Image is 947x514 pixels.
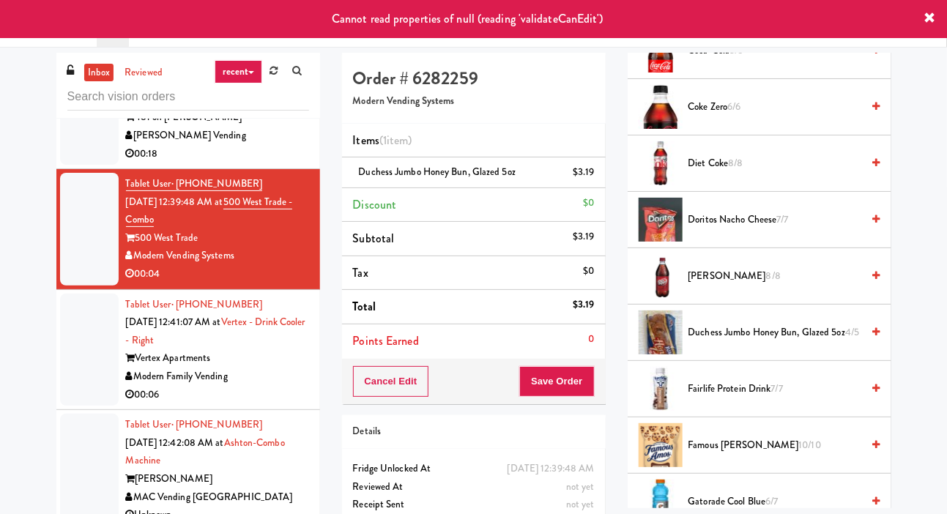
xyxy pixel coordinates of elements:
[573,228,595,246] div: $3.19
[56,290,320,411] li: Tablet User· [PHONE_NUMBER][DATE] 12:41:07 AM atVertex - Drink Cooler - RightVertex ApartmentsMod...
[688,324,862,342] span: Duchess Jumbo Honey Bun, Glazed 5oz
[126,349,309,368] div: Vertex Apartments
[353,298,376,315] span: Total
[126,145,309,163] div: 00:18
[688,380,862,398] span: Fairlife Protein Drink
[126,368,309,386] div: Modern Family Vending
[765,494,778,508] span: 6/7
[67,83,309,111] input: Search vision orders
[126,315,221,329] span: [DATE] 12:41:07 AM at
[683,267,880,286] div: [PERSON_NAME]8/8
[573,163,595,182] div: $3.19
[126,176,263,191] a: Tablet User· [PHONE_NUMBER]
[353,96,595,107] h5: Modern Vending Systems
[171,417,263,431] span: · [PHONE_NUMBER]
[683,493,880,511] div: Gatorade Cool Blue6/7
[508,460,595,478] div: [DATE] 12:39:48 AM
[353,196,397,213] span: Discount
[688,493,862,511] span: Gatorade Cool Blue
[359,165,516,179] span: Duchess Jumbo Honey Bun, Glazed 5oz
[171,297,263,311] span: · [PHONE_NUMBER]
[387,132,408,149] ng-pluralize: item
[688,267,862,286] span: [PERSON_NAME]
[353,230,395,247] span: Subtotal
[353,366,429,397] button: Cancel Edit
[566,497,595,511] span: not yet
[215,60,263,83] a: recent
[566,480,595,493] span: not yet
[353,264,368,281] span: Tax
[126,247,309,265] div: Modern Vending Systems
[126,488,309,507] div: MAC Vending [GEOGRAPHIC_DATA]
[688,154,862,173] span: Diet Coke
[683,324,880,342] div: Duchess Jumbo Honey Bun, Glazed 5oz4/5
[126,436,285,468] a: Ashton-Combo Machine
[727,100,740,113] span: 6/6
[519,366,594,397] button: Save Order
[766,269,781,283] span: 8/8
[121,64,166,82] a: reviewed
[588,330,594,349] div: 0
[688,211,862,229] span: Doritos Nacho Cheese
[126,195,223,209] span: [DATE] 12:39:48 AM at
[56,169,320,290] li: Tablet User· [PHONE_NUMBER][DATE] 12:39:48 AM at500 West Trade - Combo500 West TradeModern Vendin...
[683,211,880,229] div: Doritos Nacho Cheese7/7
[126,229,309,247] div: 500 West Trade
[353,332,419,349] span: Points Earned
[126,436,224,450] span: [DATE] 12:42:08 AM at
[683,436,880,455] div: Famous [PERSON_NAME]10/10
[126,386,309,404] div: 00:06
[683,380,880,398] div: Fairlife Protein Drink7/7
[728,156,743,170] span: 8/8
[771,381,783,395] span: 7/7
[573,296,595,314] div: $3.19
[84,64,114,82] a: inbox
[126,127,309,145] div: [PERSON_NAME] Vending
[353,460,595,478] div: Fridge Unlocked At
[126,417,263,431] a: Tablet User· [PHONE_NUMBER]
[799,438,822,452] span: 10/10
[683,154,880,173] div: Diet Coke8/8
[845,325,859,339] span: 4/5
[353,422,595,441] div: Details
[353,496,595,514] div: Receipt Sent
[126,470,309,488] div: [PERSON_NAME]
[777,212,789,226] span: 7/7
[332,10,604,27] span: Cannot read properties of null (reading 'validateCanEdit')
[126,297,263,311] a: Tablet User· [PHONE_NUMBER]
[583,262,594,280] div: $0
[353,132,412,149] span: Items
[353,69,595,88] h4: Order # 6282259
[688,436,862,455] span: Famous [PERSON_NAME]
[126,315,305,347] a: Vertex - Drink Cooler - Right
[688,98,862,116] span: Coke Zero
[583,194,594,212] div: $0
[126,265,309,283] div: 00:04
[353,478,595,496] div: Reviewed At
[379,132,412,149] span: (1 )
[683,98,880,116] div: Coke Zero6/6
[171,176,263,190] span: · [PHONE_NUMBER]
